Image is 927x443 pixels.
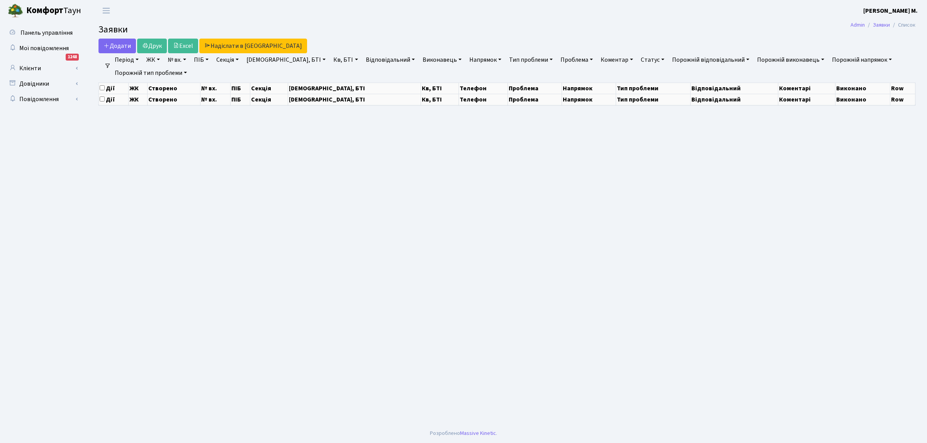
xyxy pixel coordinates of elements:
a: ПІБ [191,53,212,66]
a: Додати [98,39,136,53]
th: № вх. [200,83,230,94]
th: № вх. [200,94,230,105]
a: ЖК [143,53,163,66]
nav: breadcrumb [839,17,927,33]
a: Порожній напрямок [829,53,895,66]
th: Напрямок [562,94,616,105]
a: Порожній виконавець [754,53,827,66]
a: Період [112,53,142,66]
th: Дії [99,83,129,94]
a: Excel [168,39,198,53]
a: № вх. [165,53,189,66]
th: ЖК [128,94,147,105]
th: ПІБ [231,83,250,94]
th: Відповідальний [691,83,778,94]
a: Тип проблеми [506,53,556,66]
div: Розроблено . [430,429,497,438]
a: Довідники [4,76,81,91]
a: Порожній відповідальний [669,53,752,66]
th: ПІБ [231,94,250,105]
th: Напрямок [562,83,616,94]
th: Відповідальний [691,94,778,105]
a: Massive Kinetic [460,429,496,437]
span: Мої повідомлення [19,44,69,52]
th: Кв, БТІ [421,83,458,94]
a: Статус [638,53,667,66]
span: Таун [26,4,81,17]
th: Проблема [508,83,562,94]
a: Коментар [598,53,636,66]
a: [DEMOGRAPHIC_DATA], БТІ [243,53,329,66]
th: Row [890,94,915,105]
th: [DEMOGRAPHIC_DATA], БТІ [288,83,421,94]
th: Тип проблеми [616,83,691,94]
th: Коментарі [778,83,835,94]
th: Телефон [458,83,508,94]
a: Клієнти [4,61,81,76]
a: Мої повідомлення1248 [4,41,81,56]
b: [PERSON_NAME] М. [863,7,918,15]
a: Надіслати в [GEOGRAPHIC_DATA] [199,39,307,53]
span: Панель управління [20,29,73,37]
th: Проблема [508,94,562,105]
th: Секція [250,83,288,94]
th: ЖК [128,83,147,94]
th: Дії [99,94,129,105]
th: Кв, БТІ [421,94,458,105]
a: Повідомлення [4,91,81,107]
b: Комфорт [26,4,63,17]
a: Панель управління [4,25,81,41]
a: Порожній тип проблеми [112,66,190,79]
th: Секція [250,94,288,105]
li: Список [890,21,915,29]
th: Створено [148,83,200,94]
a: [PERSON_NAME] М. [863,6,918,15]
span: Заявки [98,23,128,36]
th: Row [890,83,915,94]
span: Додати [104,42,131,50]
a: Кв, БТІ [330,53,361,66]
a: Відповідальний [363,53,418,66]
th: Виконано [835,83,890,94]
th: Виконано [835,94,890,105]
th: [DEMOGRAPHIC_DATA], БТІ [288,94,421,105]
a: Виконавець [419,53,465,66]
button: Переключити навігацію [97,4,116,17]
a: Проблема [557,53,596,66]
a: Заявки [873,21,890,29]
div: 1248 [66,54,79,61]
a: Admin [851,21,865,29]
th: Тип проблеми [616,94,691,105]
th: Телефон [458,94,508,105]
a: Секція [213,53,242,66]
th: Створено [148,94,200,105]
a: Напрямок [466,53,504,66]
img: logo.png [8,3,23,19]
a: Друк [137,39,167,53]
th: Коментарі [778,94,835,105]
